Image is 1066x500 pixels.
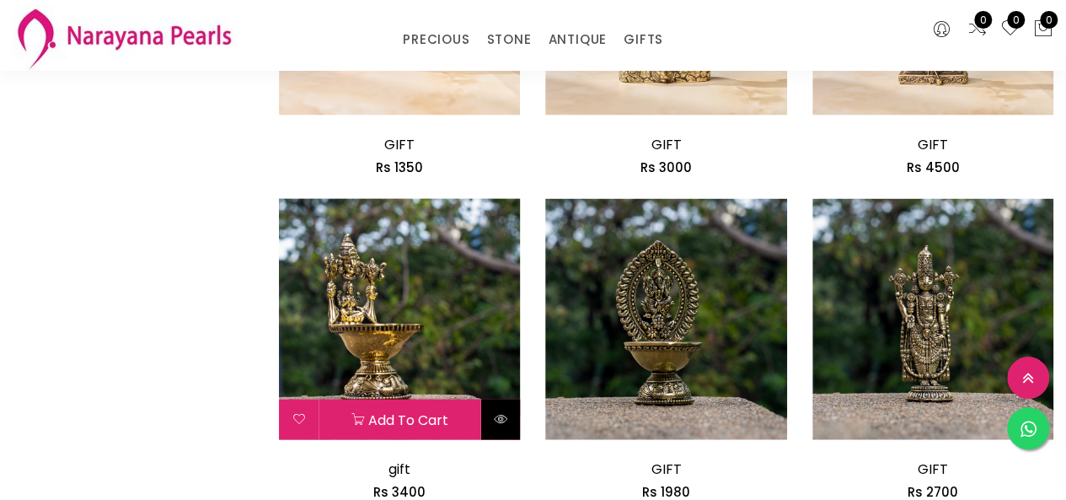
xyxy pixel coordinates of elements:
span: 0 [974,11,992,29]
button: Quick View [480,400,520,440]
span: Rs 3000 [640,159,692,176]
a: PRECIOUS [403,27,469,52]
a: GIFT [918,135,948,154]
a: ANTIQUE [548,27,607,52]
span: 0 [1007,11,1025,29]
a: STONE [486,27,531,52]
a: GIFT [651,460,682,479]
button: Add to wishlist [279,400,319,440]
span: Rs 1350 [376,159,423,176]
a: GIFT [384,135,415,154]
a: gift [388,460,410,479]
a: GIFT [651,135,682,154]
button: 0 [1033,19,1053,40]
span: 0 [1040,11,1058,29]
a: 0 [1000,19,1020,40]
span: Rs 4500 [906,159,959,176]
a: GIFT [918,460,948,479]
button: Add to cart [319,400,479,440]
a: 0 [967,19,988,40]
a: GIFTS [624,27,663,52]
